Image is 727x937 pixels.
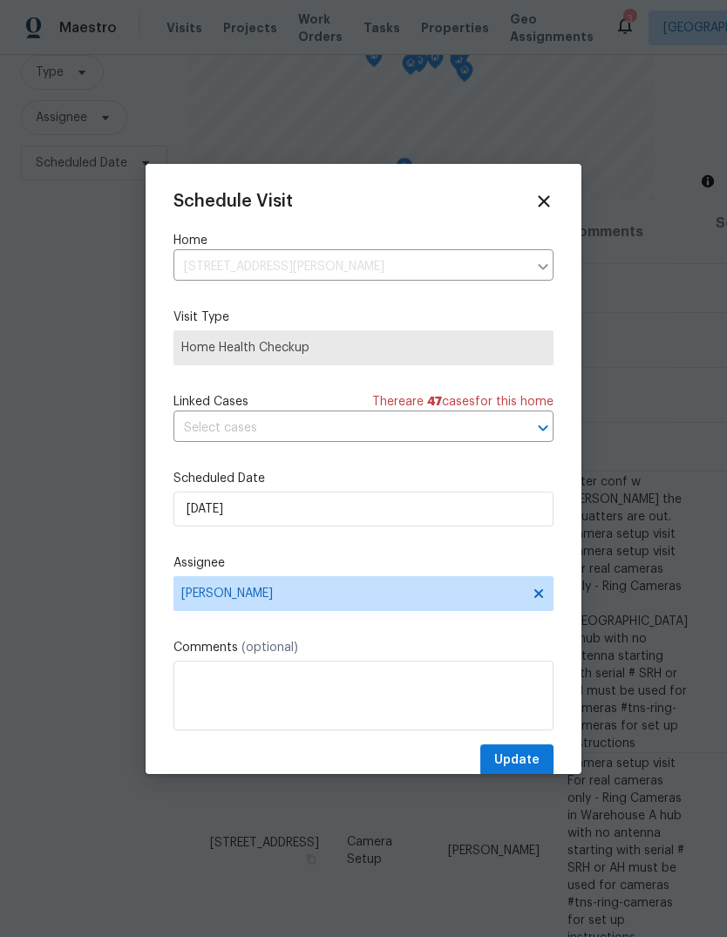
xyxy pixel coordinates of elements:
[531,416,555,440] button: Open
[173,309,554,326] label: Visit Type
[173,492,554,526] input: M/D/YYYY
[173,470,554,487] label: Scheduled Date
[372,393,554,411] span: There are case s for this home
[173,639,554,656] label: Comments
[173,232,554,249] label: Home
[181,339,546,356] span: Home Health Checkup
[494,750,540,771] span: Update
[534,192,554,211] span: Close
[173,554,554,572] label: Assignee
[173,193,293,210] span: Schedule Visit
[181,587,523,601] span: [PERSON_NAME]
[241,642,298,654] span: (optional)
[173,254,527,281] input: Enter in an address
[480,744,554,777] button: Update
[173,393,248,411] span: Linked Cases
[427,396,442,408] span: 47
[173,415,505,442] input: Select cases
